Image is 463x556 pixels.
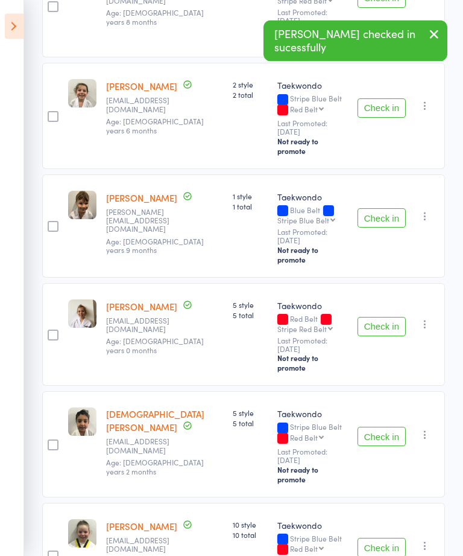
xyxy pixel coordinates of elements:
[290,545,318,553] div: Red Belt
[357,209,406,228] button: Check in
[357,99,406,118] button: Check in
[106,408,204,434] a: [DEMOGRAPHIC_DATA][PERSON_NAME]
[233,530,268,540] span: 10 total
[106,520,177,533] a: [PERSON_NAME]
[233,80,268,90] span: 2 style
[277,137,348,156] div: Not ready to promote
[277,408,348,420] div: Taekwondo
[277,448,348,465] small: Last Promoted: [DATE]
[106,336,204,355] span: Age: [DEMOGRAPHIC_DATA] years 0 months
[233,90,268,100] span: 2 total
[106,537,184,554] small: aranjssmith@gmail.com
[277,8,348,26] small: Last Promoted: [DATE]
[277,228,348,246] small: Last Promoted: [DATE]
[277,520,348,532] div: Taekwondo
[277,300,348,312] div: Taekwondo
[68,408,96,436] img: image1621636163.png
[106,117,204,135] span: Age: [DEMOGRAPHIC_DATA] years 6 months
[290,106,318,113] div: Red Belt
[263,21,447,62] div: [PERSON_NAME] checked in sucessfully
[106,8,204,27] span: Age: [DEMOGRAPHIC_DATA] years 8 months
[68,191,96,220] img: image1715234070.png
[277,315,348,333] div: Red Belt
[233,300,268,310] span: 5 style
[106,80,177,93] a: [PERSON_NAME]
[277,423,348,444] div: Stripe Blue Belt
[106,237,204,255] span: Age: [DEMOGRAPHIC_DATA] years 9 months
[106,301,177,313] a: [PERSON_NAME]
[277,120,348,137] small: Last Promoted: [DATE]
[106,438,184,455] small: mandeepbsidhu@hotmail.com
[233,408,268,418] span: 5 style
[68,300,96,328] img: image1675400163.png
[277,337,348,354] small: Last Promoted: [DATE]
[277,95,348,115] div: Stripe Blue Belt
[68,80,96,108] img: image1644382704.png
[357,427,406,447] button: Check in
[277,191,348,203] div: Taekwondo
[277,80,348,92] div: Taekwondo
[277,217,329,225] div: Stripe Blue Belt
[233,202,268,212] span: 1 total
[106,192,177,205] a: [PERSON_NAME]
[277,354,348,373] div: Not ready to promote
[277,246,348,265] div: Not ready to promote
[68,520,96,548] img: image1643866006.png
[233,191,268,202] span: 1 style
[106,317,184,334] small: se_272003@yahoo.com.au
[233,310,268,321] span: 5 total
[106,208,184,234] small: fiona-lofthouse@hotmail.com
[106,97,184,114] small: maheraskate@gmail.com
[106,458,204,476] span: Age: [DEMOGRAPHIC_DATA] years 2 months
[290,434,318,442] div: Red Belt
[233,418,268,429] span: 5 total
[277,206,348,225] div: Blue Belt
[357,318,406,337] button: Check in
[233,520,268,530] span: 10 style
[277,325,327,333] div: Stripe Red Belt
[277,465,348,485] div: Not ready to promote
[277,535,348,555] div: Stripe Blue Belt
